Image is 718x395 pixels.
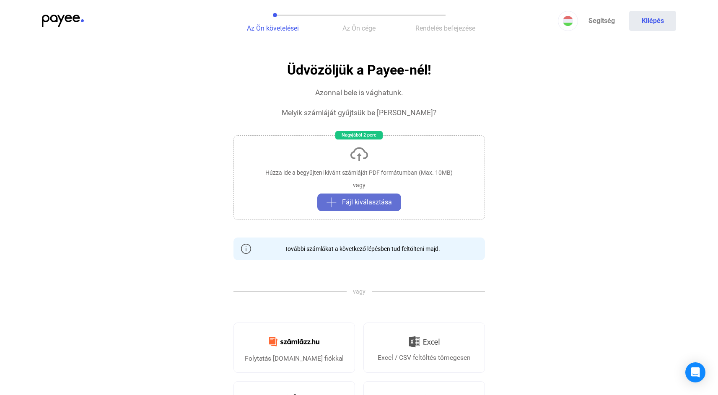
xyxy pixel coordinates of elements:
div: Nagyjából 2 perc [335,131,383,139]
span: Az Ön követelései [247,24,299,32]
div: További számlákat a következő lépésben tud feltölteni majd. [278,245,440,253]
img: plus-grey [327,197,337,207]
div: Húzza ide a begyűjteni kívánt számláját PDF formátumban (Max. 10MB) [265,168,453,177]
img: upload-cloud [349,144,369,164]
span: Rendelés befejezése [415,24,475,32]
img: payee-logo [42,15,84,27]
a: Segítség [578,11,625,31]
button: plus-greyFájl kiválasztása [317,194,401,211]
a: Folytatás [DOMAIN_NAME] fiókkal [233,323,355,373]
span: Az Ön cége [342,24,376,32]
div: vagy [353,181,365,189]
img: Excel [409,333,440,351]
span: vagy [347,287,372,296]
div: Azonnal bele is vághatunk. [315,88,403,98]
div: Folytatás [DOMAIN_NAME] fiókkal [245,354,344,364]
div: Open Intercom Messenger [685,362,705,382]
img: Számlázz.hu [264,332,324,351]
img: HU [563,16,573,26]
button: HU [558,11,578,31]
button: Kilépés [629,11,676,31]
a: Excel / CSV feltöltés tömegesen [363,323,485,373]
h1: Üdvözöljük a Payee-nél! [287,63,431,77]
div: Melyik számláját gyűjtsük be [PERSON_NAME]? [282,108,436,118]
span: Fájl kiválasztása [342,197,392,207]
div: Excel / CSV feltöltés tömegesen [378,353,471,363]
img: info-grey-outline [241,244,251,254]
